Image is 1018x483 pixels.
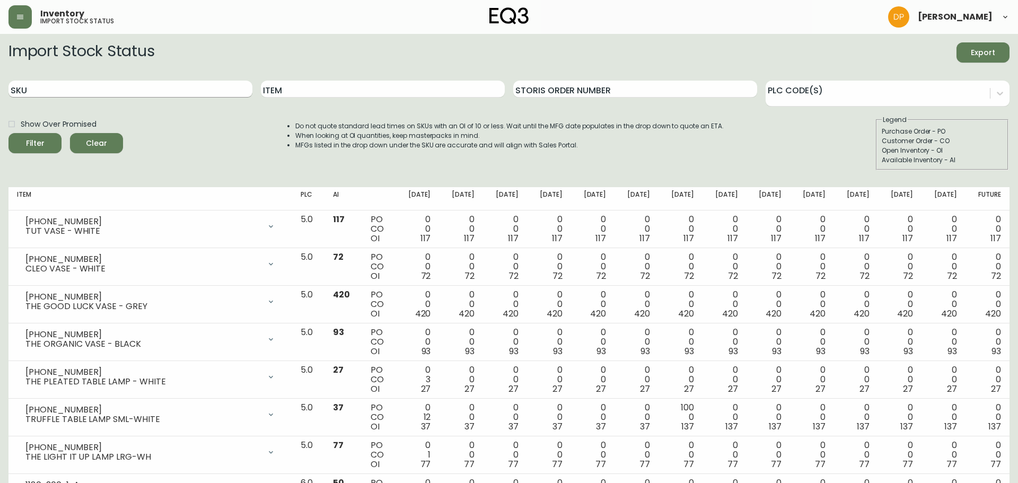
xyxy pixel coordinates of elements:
div: 0 0 [623,328,650,356]
span: 117 [990,232,1001,244]
div: 0 0 [798,441,826,469]
span: 72 [859,270,870,282]
div: [PHONE_NUMBER] [25,217,260,226]
th: [DATE] [703,187,747,210]
div: 0 0 [623,252,650,281]
span: 93 [465,345,475,357]
span: 420 [634,308,650,320]
div: 0 0 [798,290,826,319]
span: 37 [596,420,606,433]
span: 27 [333,364,344,376]
div: 100 0 [667,403,694,432]
span: 93 [816,345,826,357]
span: 117 [508,232,519,244]
div: 0 0 [447,290,475,319]
th: [DATE] [659,187,703,210]
span: 420 [459,308,475,320]
td: 5.0 [292,286,324,323]
div: 0 0 [887,328,914,356]
span: 37 [552,420,563,433]
div: 0 0 [887,441,914,469]
div: 0 0 [930,328,957,356]
div: 0 0 [667,365,694,394]
span: 420 [941,308,957,320]
div: 0 0 [754,252,782,281]
span: 37 [464,420,475,433]
div: 0 0 [930,290,957,319]
span: 27 [508,383,519,395]
div: 0 0 [667,441,694,469]
div: 0 0 [887,290,914,319]
div: 0 0 [974,215,1001,243]
span: 77 [859,458,870,470]
div: 0 0 [754,290,782,319]
div: 0 0 [711,290,738,319]
span: 420 [854,308,870,320]
span: 137 [769,420,782,433]
span: 420 [810,308,826,320]
div: 0 0 [404,290,431,319]
span: 93 [684,345,694,357]
span: OI [371,270,380,282]
span: 420 [678,308,694,320]
div: [PHONE_NUMBER] [25,443,260,452]
span: 77 [595,458,606,470]
div: 0 0 [447,365,475,394]
span: 77 [902,458,913,470]
span: 93 [553,345,563,357]
div: 0 0 [447,215,475,243]
div: 0 0 [930,215,957,243]
span: OI [371,232,380,244]
div: PO CO [371,290,387,319]
span: 72 [771,270,782,282]
span: 137 [944,420,957,433]
span: 117 [464,232,475,244]
div: 0 0 [798,403,826,432]
div: PO CO [371,215,387,243]
span: 117 [902,232,913,244]
span: 93 [729,345,738,357]
div: 0 0 [843,403,870,432]
div: 0 0 [667,290,694,319]
h5: import stock status [40,18,114,24]
div: 0 0 [754,365,782,394]
span: 137 [813,420,826,433]
div: 0 0 [974,328,1001,356]
span: 93 [947,345,957,357]
span: 77 [946,458,957,470]
span: 37 [640,420,650,433]
th: [DATE] [571,187,615,210]
span: 77 [815,458,826,470]
span: 37 [333,401,344,414]
div: THE GOOD LUCK VASE - GREY [25,302,260,311]
span: 117 [595,232,606,244]
div: PO CO [371,441,387,469]
button: Clear [70,133,123,153]
div: THE LIGHT IT UP LAMP LRG-WH [25,452,260,462]
div: 0 0 [711,215,738,243]
td: 5.0 [292,210,324,248]
span: 27 [552,383,563,395]
span: 77 [508,458,519,470]
span: 93 [509,345,519,357]
span: 117 [859,232,870,244]
div: Purchase Order - PO [882,127,1003,136]
div: [PHONE_NUMBER] [25,405,260,415]
span: 420 [333,288,350,301]
span: [PERSON_NAME] [918,13,993,21]
span: Inventory [40,10,84,18]
div: 0 0 [492,441,519,469]
td: 5.0 [292,399,324,436]
span: 93 [422,345,431,357]
div: Available Inventory - AI [882,155,1003,165]
span: OI [371,383,380,395]
div: 0 0 [754,215,782,243]
div: 0 0 [667,252,694,281]
div: 0 0 [623,441,650,469]
span: OI [371,420,380,433]
div: 0 0 [623,365,650,394]
span: 72 [815,270,826,282]
span: Export [965,46,1001,59]
div: 0 0 [887,403,914,432]
div: 0 0 [843,252,870,281]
